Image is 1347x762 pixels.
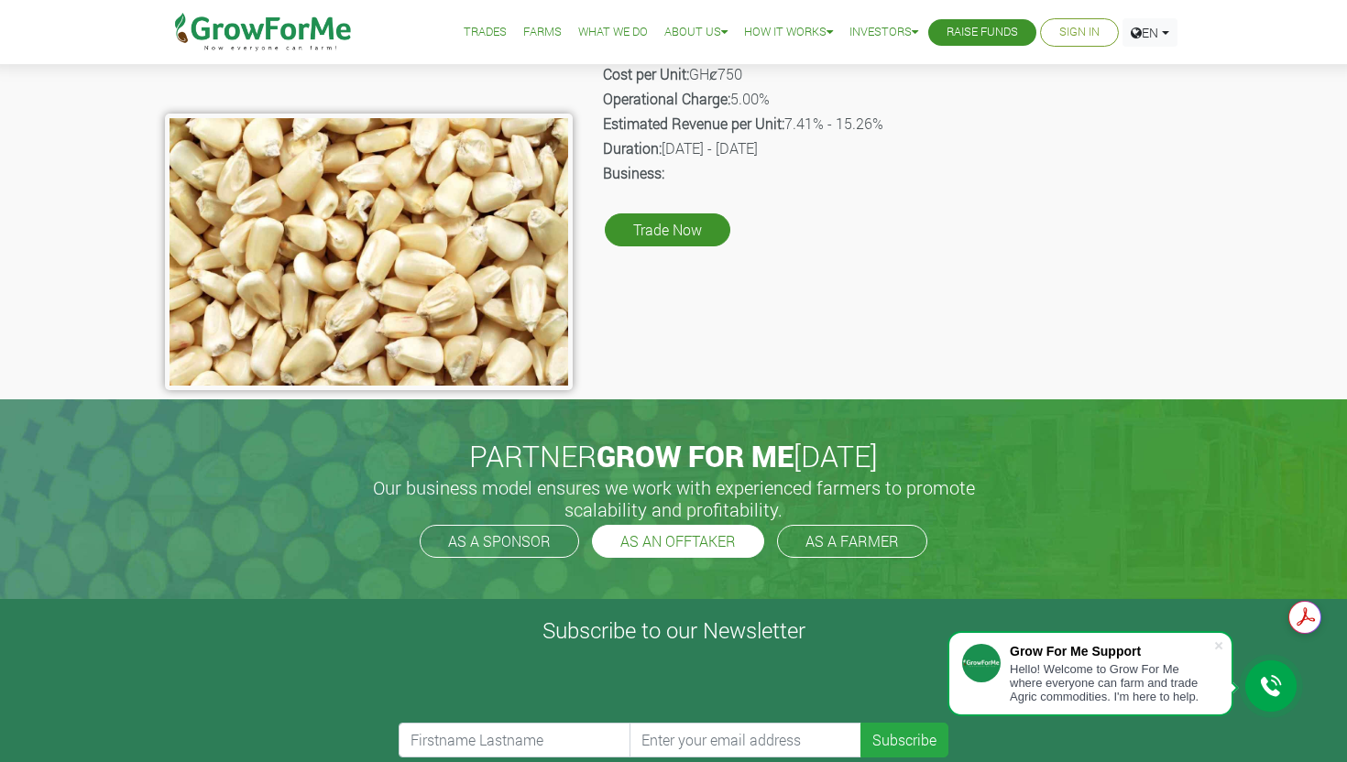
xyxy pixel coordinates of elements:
[603,137,1179,159] p: [DATE] - [DATE]
[1010,662,1213,703] div: Hello! Welcome to Grow For Me where everyone can farm and trade Agric commodities. I'm here to help.
[399,723,631,757] input: Firstname Lastname
[664,23,728,42] a: About Us
[849,23,918,42] a: Investors
[1122,18,1177,47] a: EN
[603,114,784,133] b: Estimated Revenue per Unit:
[605,213,730,246] a: Trade Now
[420,525,579,558] a: AS A SPONSOR
[603,138,662,158] b: Duration:
[353,476,994,520] h5: Our business model ensures we work with experienced farmers to promote scalability and profitabil...
[399,651,677,723] iframe: reCAPTCHA
[860,723,948,757] button: Subscribe
[603,89,730,108] b: Operational Charge:
[165,114,573,390] img: growforme image
[578,23,648,42] a: What We Do
[603,88,1179,110] p: 5.00%
[777,525,927,558] a: AS A FARMER
[523,23,562,42] a: Farms
[23,617,1324,644] h4: Subscribe to our Newsletter
[597,436,794,475] span: GROW FOR ME
[744,23,833,42] a: How it Works
[603,64,689,83] b: Cost per Unit:
[630,723,862,757] input: Enter your email address
[592,525,764,558] a: AS AN OFFTAKER
[1059,23,1100,42] a: Sign In
[947,23,1018,42] a: Raise Funds
[464,23,507,42] a: Trades
[603,63,1179,85] p: GHȼ750
[603,113,1179,135] p: 7.41% - 15.26%
[603,163,664,182] b: Business:
[1010,644,1213,659] div: Grow For Me Support
[172,439,1175,474] h2: PARTNER [DATE]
